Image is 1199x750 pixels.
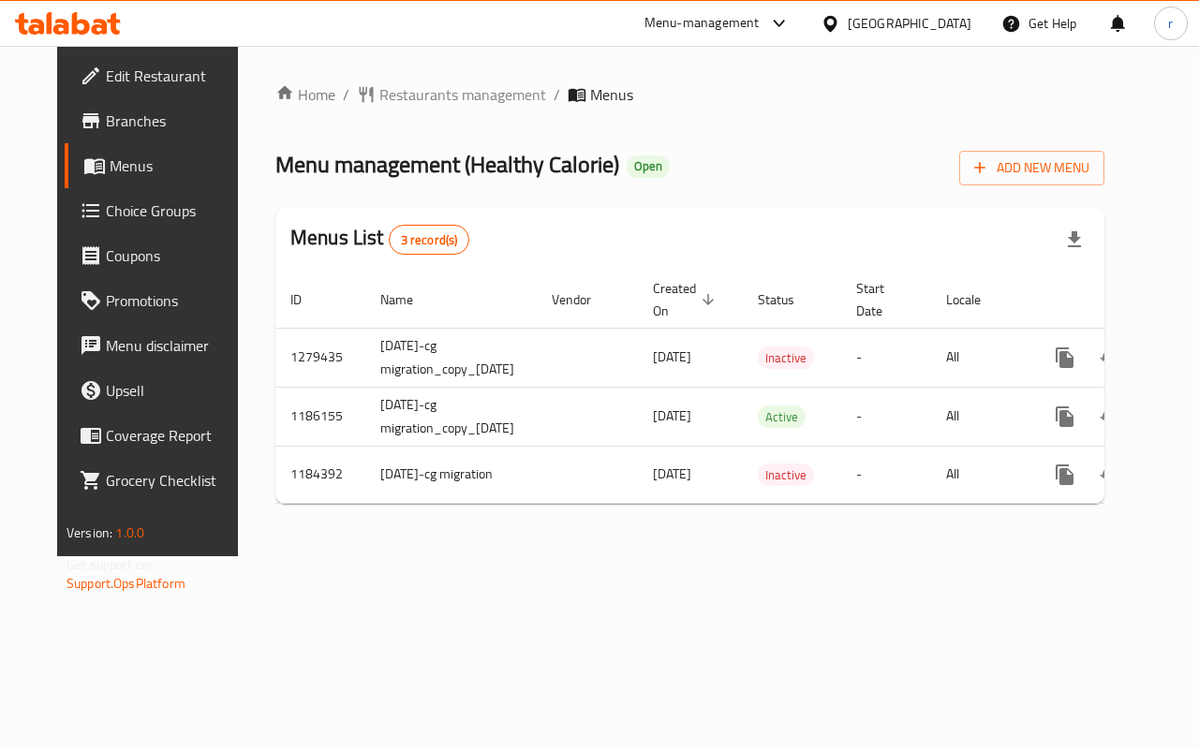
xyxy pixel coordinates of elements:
[389,225,470,255] div: Total records count
[1043,452,1088,497] button: more
[1088,335,1132,380] button: Change Status
[106,289,243,312] span: Promotions
[653,345,691,369] span: [DATE]
[390,231,469,249] span: 3 record(s)
[758,463,814,486] div: Inactive
[106,424,243,447] span: Coverage Report
[290,224,469,255] h2: Menus List
[65,188,258,233] a: Choice Groups
[552,288,615,311] span: Vendor
[290,288,326,311] span: ID
[1168,13,1173,34] span: r
[115,521,144,545] span: 1.0.0
[554,83,560,106] li: /
[67,571,185,596] a: Support.OpsPlatform
[653,462,691,486] span: [DATE]
[65,458,258,503] a: Grocery Checklist
[841,387,931,446] td: -
[758,464,814,486] span: Inactive
[644,12,760,35] div: Menu-management
[758,405,806,428] div: Active
[959,151,1104,185] button: Add New Menu
[931,387,1028,446] td: All
[758,347,814,369] span: Inactive
[365,387,537,446] td: [DATE]-cg migration_copy_[DATE]
[65,233,258,278] a: Coupons
[931,446,1028,503] td: All
[758,406,806,428] span: Active
[275,328,365,387] td: 1279435
[106,110,243,132] span: Branches
[357,83,546,106] a: Restaurants management
[65,53,258,98] a: Edit Restaurant
[106,379,243,402] span: Upsell
[627,158,670,174] span: Open
[65,98,258,143] a: Branches
[275,83,1104,106] nav: breadcrumb
[1052,217,1097,262] div: Export file
[67,521,112,545] span: Version:
[974,156,1089,180] span: Add New Menu
[1043,335,1088,380] button: more
[106,199,243,222] span: Choice Groups
[106,244,243,267] span: Coupons
[379,83,546,106] span: Restaurants management
[275,83,335,106] a: Home
[1043,394,1088,439] button: more
[65,413,258,458] a: Coverage Report
[590,83,633,106] span: Menus
[106,65,243,87] span: Edit Restaurant
[758,288,819,311] span: Status
[65,143,258,188] a: Menus
[856,277,909,322] span: Start Date
[343,83,349,106] li: /
[1088,452,1132,497] button: Change Status
[106,469,243,492] span: Grocery Checklist
[365,446,537,503] td: [DATE]-cg migration
[653,404,691,428] span: [DATE]
[65,278,258,323] a: Promotions
[380,288,437,311] span: Name
[841,446,931,503] td: -
[653,277,720,322] span: Created On
[65,368,258,413] a: Upsell
[65,323,258,368] a: Menu disclaimer
[275,387,365,446] td: 1186155
[275,446,365,503] td: 1184392
[1088,394,1132,439] button: Change Status
[841,328,931,387] td: -
[110,154,243,177] span: Menus
[931,328,1028,387] td: All
[275,143,619,185] span: Menu management ( Healthy Calorie )
[106,334,243,357] span: Menu disclaimer
[365,328,537,387] td: [DATE]-cg migration_copy_[DATE]
[946,288,1005,311] span: Locale
[67,552,153,577] span: Get support on:
[848,13,971,34] div: [GEOGRAPHIC_DATA]
[758,346,814,369] div: Inactive
[627,155,670,178] div: Open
